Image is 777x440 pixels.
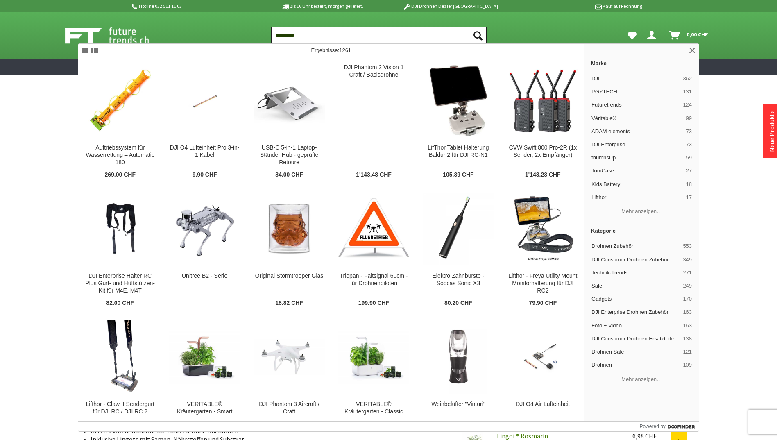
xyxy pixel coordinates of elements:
span: 200.64 CHF [207,420,238,428]
div: DJI Phantom 3 Aircraft / Craft [254,401,324,415]
span: TomCase [591,167,683,175]
span: PGYTECH [591,88,680,95]
div: 6,98 CHF [632,432,671,440]
p: Hotline 032 511 11 03 [131,1,258,11]
span: 73 [686,128,692,135]
span: 0,00 CHF [686,28,708,41]
span: 163 [683,322,692,329]
a: Neue Produkte [768,110,776,152]
span: 163 [683,308,692,316]
span: 84.00 CHF [275,171,303,179]
a: Kategorie [584,225,699,237]
span: 9.90 CHF [193,171,217,179]
a: Weinbelüfter "Vinturi" Weinbelüfter "Vinturi" 67.25 CHF [416,314,500,434]
span: DJI Enterprise Drohnen Zubehör [591,308,680,316]
a: Triopan - Faltsignal 60cm - für Drohnenpiloten Triopan - Faltsignal 60cm - für Drohnenpiloten 199... [332,186,416,313]
img: USB-C 5-in-1 Laptop-Ständer Hub - geprüfte Retoure [254,65,324,136]
a: Lingot® Rosmarin [497,432,548,440]
button: Mehr anzeigen… [588,372,695,386]
a: USB-C 5-in-1 Laptop-Ständer Hub - geprüfte Retoure USB-C 5-in-1 Laptop-Ständer Hub - geprüfte Ret... [247,57,331,185]
a: Elektro Zahnbürste - Soocas Sonic X3 Elektro Zahnbürste - Soocas Sonic X3 80.20 CHF [416,186,500,313]
div: DJI Phantom 2 Vision 1 Craft / Basisdrohne [338,64,409,79]
span: 656.23 CHF [274,420,304,428]
a: DJI Enterprise Halter RC Plus Gurt- und Hüftstützen-Kit für M4E, M4T DJI Enterprise Halter RC Plu... [78,186,162,313]
span: Gadgets [591,295,680,303]
a: Lifthor - Claw II Sendergurt für DJI RC / DJI RC 2 Lifthor - Claw II Sendergurt für DJI RC / DJI ... [78,314,162,434]
span: Drohnen Sale [591,348,680,356]
img: Lifthor - Claw II Sendergurt für DJI RC / DJI RC 2 [93,320,147,394]
a: CVW Swift 800 Pro-2R (1x Sender, 2x Empfänger) CVW Swift 800 Pro-2R (1x Sender, 2x Empfänger) 1'1... [501,57,585,185]
span: 362 [683,75,692,82]
div: LifThor Tablet Halterung Baldur 2 für DJI RC-N1 [423,144,494,159]
img: Original Stormtrooper Glas [254,193,324,264]
span: DJI [591,75,680,82]
p: Bis 16 Uhr bestellt, morgen geliefert. [258,1,386,11]
span: Lifthor [591,194,683,201]
a: Original Stormtrooper Glas Original Stormtrooper Glas 18.82 CHF [247,186,331,313]
span: 82.00 CHF [106,299,134,307]
button: Mehr anzeigen… [588,205,695,218]
span: 59 [686,154,692,161]
div: USB-C 5-in-1 Laptop-Ständer Hub - geprüfte Retoure [254,144,324,166]
a: Auftriebssystem für Wasserrettung – Automatic 180 Auftriebssystem für Wasserrettung – Automatic 1... [78,57,162,185]
a: VÉRITABLE® Kräutergarten - Smart VÉRITABLE® Kräutergarten - Smart 270.90 CHF 200.64 CHF [163,314,247,434]
span: 1261 [339,47,351,53]
p: DJI Drohnen Dealer [GEOGRAPHIC_DATA] [386,1,514,11]
div: Auftriebssystem für Wasserrettung – Automatic 180 [85,144,156,166]
a: Powered by [639,422,699,431]
span: 553 [683,243,692,250]
img: Elektro Zahnbürste - Soocas Sonic X3 [423,193,494,264]
img: LifThor Tablet Halterung Baldur 2 für DJI RC-N1 [423,65,494,136]
span: 150.46 CHF [358,420,389,428]
span: 18.82 CHF [275,299,303,307]
img: Lifthor - Freya Utility Mount Monitorhalterung für DJI RC2 [511,192,575,266]
a: Marke [584,57,699,70]
div: Triopan - Faltsignal 60cm - für Drohnenpiloten [338,272,409,287]
span: 270.90 CHF [171,420,202,428]
span: Technik-Trends [591,269,680,277]
div: CVW Swift 800 Pro-2R (1x Sender, 2x Empfänger) [507,144,578,159]
a: Meine Favoriten [624,27,641,43]
span: 124 [683,101,692,109]
span: 349 [683,256,692,263]
p: Kauf auf Rechnung [514,1,642,11]
span: 121 [683,348,692,356]
span: 131 [683,88,692,95]
span: 119.90 CHF [528,420,558,428]
span: DJI Consumer Drohnen Ersatzteile [591,335,680,342]
a: Lifthor - Freya Utility Mount Monitorhalterung für DJI RC2 Lifthor - Freya Utility Mount Monitorh... [501,186,585,313]
a: Warenkorb [666,27,712,43]
span: Ergebnisse: [311,47,351,53]
span: thumbsUp [591,154,683,161]
a: Unitree B2 - Serie Unitree B2 - Serie [163,186,247,313]
span: 18 [686,181,692,188]
div: DJI Enterprise Halter RC Plus Gurt- und Hüftstützen-Kit für M4E, M4T [85,272,156,295]
div: Unitree B2 - Serie [169,272,240,280]
a: DJI O4 Lufteinheit Pro 3-in-1 Kabel DJI O4 Lufteinheit Pro 3-in-1 Kabel 9.90 CHF [163,57,247,185]
div: Elektro Zahnbürste - Soocas Sonic X3 [423,272,494,287]
span: 249 [683,282,692,290]
img: Triopan - Faltsignal 60cm - für Drohnenpiloten [338,198,409,260]
span: Powered by [639,423,665,430]
span: Véritable® [591,115,683,122]
img: DJI Phantom 3 Aircraft / Craft [254,339,324,375]
span: 67.25 CHF [444,420,472,428]
span: 79.90 CHF [529,299,557,307]
img: Weinbelüfter "Vinturi" [430,320,487,394]
a: Dein Konto [644,27,663,43]
span: 199.90 CHF [358,299,389,307]
img: CVW Swift 800 Pro-2R (1x Sender, 2x Empfänger) [507,67,578,134]
img: VÉRITABLE® Kräutergarten - Classic [338,331,409,384]
span: 1'143.48 CHF [356,171,392,179]
div: DJI O4 Air Lufteinheit [507,401,578,408]
div: Weinbelüfter "Vinturi" [423,401,494,408]
a: LifThor Tablet Halterung Baldur 2 für DJI RC-N1 LifThor Tablet Halterung Baldur 2 für DJI RC-N1 1... [416,57,500,185]
span: 1'143.23 CHF [525,171,561,179]
span: 99 [686,115,692,122]
span: 105.39 CHF [443,171,473,179]
span: 109 [683,361,692,369]
a: DJI Phantom 2 Vision 1 Craft / Basisdrohne 1'143.48 CHF [332,57,416,185]
div: Lifthor - Freya Utility Mount Monitorhalterung für DJI RC2 [507,272,578,295]
span: 73 [686,141,692,148]
span: Drohnen [591,361,680,369]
